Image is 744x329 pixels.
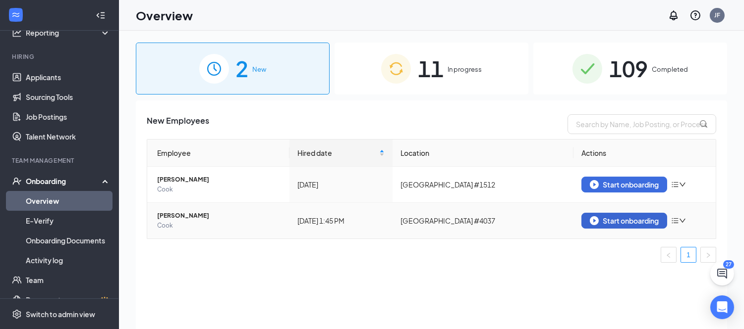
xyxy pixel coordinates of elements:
div: [DATE] [297,179,385,190]
span: Hired date [297,147,377,158]
td: [GEOGRAPHIC_DATA] #1512 [393,167,573,203]
span: [PERSON_NAME] [157,211,282,221]
svg: Collapse [96,10,106,20]
span: Completed [652,64,688,74]
span: New Employees [147,114,209,134]
svg: Settings [12,309,22,319]
li: Next Page [700,247,716,263]
button: left [661,247,677,263]
div: Start onboarding [590,180,659,189]
span: bars [671,181,679,188]
a: Talent Network [26,127,111,146]
li: 1 [681,247,696,263]
span: 109 [609,51,648,86]
a: Job Postings [26,107,111,127]
a: 1 [681,247,696,262]
button: Start onboarding [581,213,667,229]
th: Employee [147,140,289,167]
span: right [705,252,711,258]
input: Search by Name, Job Posting, or Process [568,114,716,134]
a: Applicants [26,67,111,87]
span: 11 [418,51,444,86]
svg: UserCheck [12,176,22,186]
span: Cook [157,221,282,231]
div: Switch to admin view [26,309,95,319]
a: E-Verify [26,211,111,231]
div: 27 [723,260,734,269]
span: [PERSON_NAME] [157,175,282,185]
button: right [700,247,716,263]
div: Team Management [12,156,109,165]
span: New [253,64,267,74]
a: Sourcing Tools [26,87,111,107]
a: Overview [26,191,111,211]
span: In progress [448,64,482,74]
a: DocumentsCrown [26,290,111,310]
span: down [679,181,686,188]
div: [DATE] 1:45 PM [297,215,385,226]
a: Activity log [26,250,111,270]
span: 2 [236,51,249,86]
svg: ChatActive [716,268,728,280]
button: ChatActive [710,262,734,285]
a: Team [26,270,111,290]
div: JF [714,11,720,19]
a: Onboarding Documents [26,231,111,250]
svg: Notifications [668,9,680,21]
span: left [666,252,672,258]
svg: Analysis [12,28,22,38]
div: Onboarding [26,176,102,186]
span: bars [671,217,679,225]
svg: QuestionInfo [689,9,701,21]
h1: Overview [136,7,193,24]
div: Start onboarding [590,216,659,225]
th: Location [393,140,573,167]
td: [GEOGRAPHIC_DATA] #4037 [393,203,573,238]
li: Previous Page [661,247,677,263]
th: Actions [573,140,716,167]
span: down [679,217,686,224]
button: Start onboarding [581,177,667,192]
div: Hiring [12,52,109,61]
div: Reporting [26,28,111,38]
svg: WorkstreamLogo [11,10,21,20]
div: Open Intercom Messenger [710,295,734,319]
span: Cook [157,185,282,194]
